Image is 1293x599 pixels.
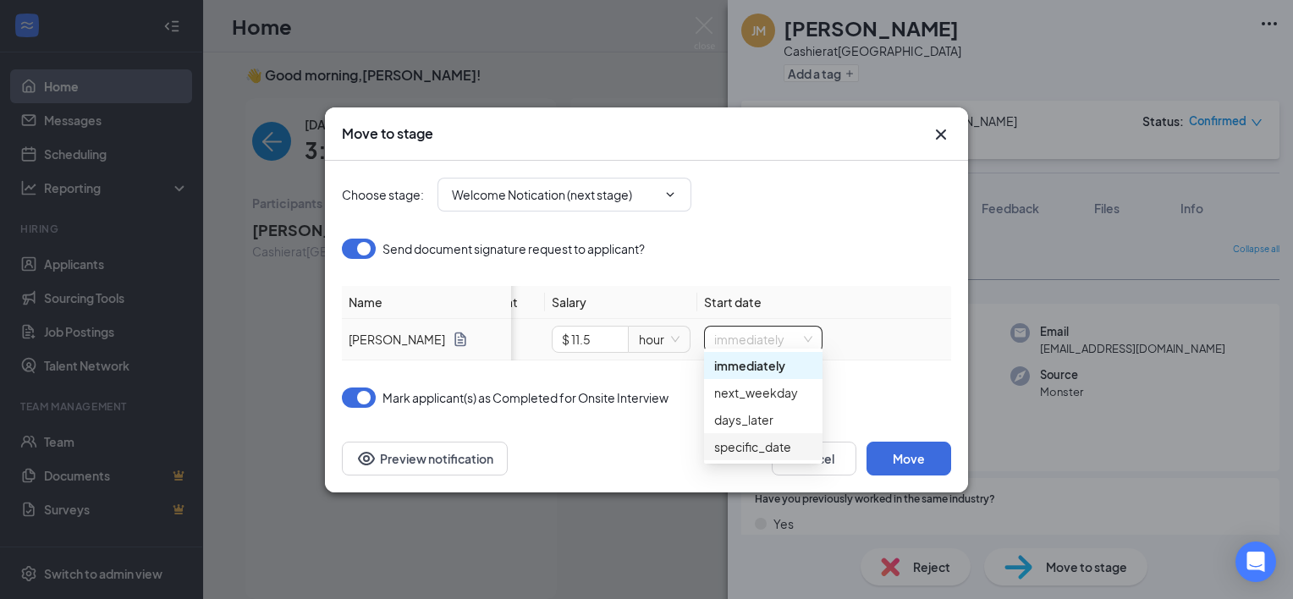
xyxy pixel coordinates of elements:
[342,185,424,204] span: Choose stage :
[356,448,377,469] svg: Eye
[931,124,951,145] svg: Cross
[452,331,469,348] svg: Document
[342,286,511,319] th: Name
[382,239,645,259] span: Send document signature request to applicant?
[382,387,669,408] span: Mark applicant(s) as Completed for Onsite Interview
[714,410,812,429] div: days_later
[704,379,823,406] div: [object Object]
[349,330,445,349] span: [PERSON_NAME]
[639,327,680,352] span: hour
[931,124,951,145] button: Close
[342,124,433,143] h3: Move to stage
[714,327,812,352] span: immediately
[545,286,697,319] th: Salary
[704,406,823,433] div: [object Object]
[342,442,508,475] button: Preview notificationEye
[714,383,812,402] div: next_weekday
[714,356,812,375] div: immediately
[1235,541,1276,582] div: Open Intercom Messenger
[714,437,812,456] div: specific_date
[663,188,677,201] svg: ChevronDown
[704,352,823,379] div: [object Object]
[697,286,951,319] th: Start date
[867,442,951,475] button: Move
[704,433,823,460] div: [object Object]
